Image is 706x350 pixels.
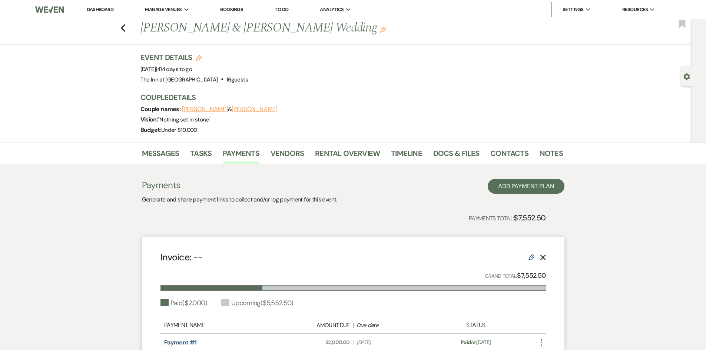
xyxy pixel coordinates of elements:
div: Due date [357,321,425,330]
span: Resources [622,6,648,13]
div: | [278,321,429,330]
button: [PERSON_NAME] [232,106,278,112]
a: Vendors [271,147,304,164]
span: Couple names: [140,105,182,113]
span: Budget: [140,126,162,134]
p: Generate and share payment links to collect and/or log payment for this event. [142,195,337,204]
p: Grand Total: [485,270,546,281]
a: Rental Overview [315,147,380,164]
h4: Invoice: [160,251,203,264]
h1: [PERSON_NAME] & [PERSON_NAME] Wedding [140,19,473,37]
span: 16 guests [226,76,248,83]
a: Bookings [220,6,243,13]
strong: $7,552.50 [517,271,546,280]
a: To Do [275,6,288,13]
a: Docs & Files [433,147,479,164]
p: Payments Total: [469,212,546,224]
strong: $7,552.50 [514,213,546,223]
button: Add Payment Plan [488,179,564,194]
button: Edit [380,26,386,33]
a: Messages [142,147,179,164]
a: Timeline [391,147,422,164]
span: Manage Venues [145,6,182,13]
h3: Payments [142,179,337,191]
h3: Event Details [140,52,248,63]
span: [DATE] [357,339,425,346]
span: | [352,339,353,346]
a: Notes [540,147,563,164]
a: Tasks [190,147,212,164]
h3: Couple Details [140,92,556,103]
a: Contacts [490,147,528,164]
span: Settings [563,6,584,13]
button: Open lead details [683,73,690,80]
div: Status [428,321,523,330]
div: Paid ( $2,000 ) [160,298,207,308]
img: Weven Logo [35,2,63,17]
div: Upcoming ( $5,552.50 ) [221,298,294,308]
span: [DATE] [140,66,192,73]
span: -- [193,251,203,263]
div: on [DATE] [428,339,523,346]
span: Vision: [140,116,158,123]
div: Amount Due [281,321,349,330]
span: $2,000.00 [281,339,349,346]
div: Payment Name [164,321,278,330]
a: Dashboard [87,6,113,13]
button: [PERSON_NAME] [182,106,228,112]
span: Paid [461,339,471,346]
span: & [182,106,278,113]
span: " Nothing set in stone " [158,116,210,123]
a: Payment #1 [164,339,197,346]
span: Analytics [320,6,344,13]
span: 414 days to go [157,66,192,73]
span: | [156,66,192,73]
a: Payments [223,147,259,164]
span: Under $10,000 [161,126,197,134]
span: The Inn at [GEOGRAPHIC_DATA] [140,76,218,83]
